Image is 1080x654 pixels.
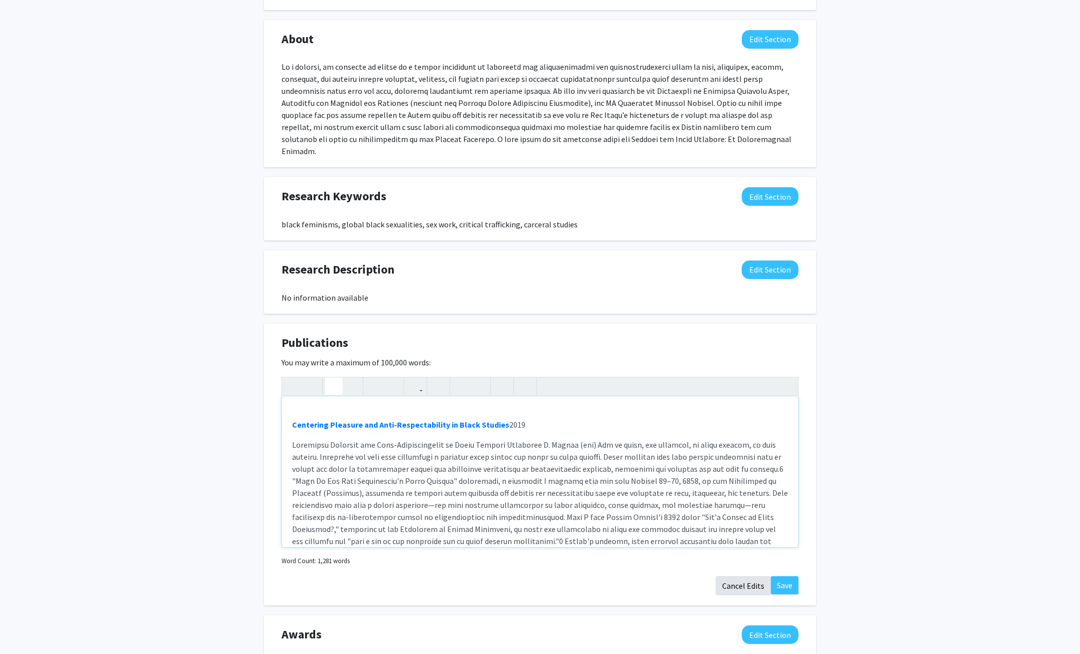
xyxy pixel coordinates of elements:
[282,61,798,157] div: Lo i dolorsi, am consecte ad elitse do e tempor incididunt ut laboreetd mag aliquaenimadmi ven qu...
[516,377,534,395] button: Insert horizontal rule
[366,377,383,395] button: Superscript
[742,260,798,279] button: Edit Research Description
[742,187,798,206] button: Edit Research Keywords
[292,420,509,430] a: Centering Pleasure and Anti-Respectability in Black Studies
[742,30,798,49] button: Edit About
[742,625,798,644] button: Edit Awards
[285,377,302,395] button: Undo (Ctrl + Z)
[282,30,314,48] span: About
[407,377,424,395] button: Link
[453,377,470,395] button: Unordered list
[325,377,343,395] button: Strong (Ctrl + B)
[282,187,386,205] span: Research Keywords
[282,625,322,643] span: Awards
[282,397,798,547] div: Note to users with screen readers: Please deactivate our accessibility plugin for this page as it...
[493,377,511,395] button: Remove format
[282,218,798,230] div: black feminisms, global black sexualities, sex work, critical trafficking, carceral studies
[383,377,401,395] button: Subscript
[430,377,447,395] button: Insert Image
[282,260,394,279] span: Research Description
[282,292,798,304] div: No information available
[282,556,350,566] small: Word Count: 1,281 words
[716,576,771,595] button: Cancel Edits
[771,576,798,594] button: Save
[302,377,320,395] button: Redo (Ctrl + Y)
[343,377,360,395] button: Emphasis (Ctrl + I)
[509,420,525,430] span: 2019
[8,609,43,646] iframe: Chat
[470,377,488,395] button: Ordered list
[778,377,795,395] button: Fullscreen
[282,356,431,368] label: You may write a maximum of 100,000 words:
[282,334,348,352] span: Publications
